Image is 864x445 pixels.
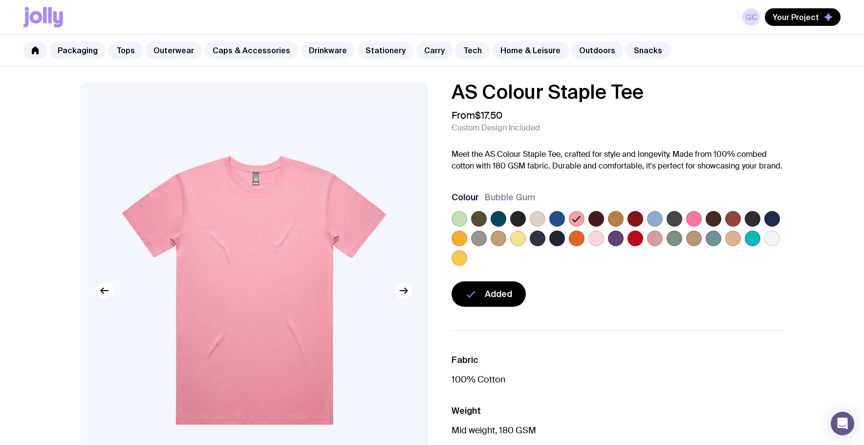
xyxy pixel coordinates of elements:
[452,109,502,121] span: From
[455,42,490,59] a: Tech
[452,123,540,133] span: Custom Design Included
[452,374,784,385] p: 100% Cotton
[452,424,784,436] p: Mid weight, 180 GSM
[452,354,784,366] h3: Fabric
[416,42,453,59] a: Carry
[301,42,355,59] a: Drinkware
[146,42,202,59] a: Outerwear
[452,148,784,172] p: Meet the AS Colour Staple Tee, crafted for style and longevity. Made from 100% combed cotton with...
[205,42,298,59] a: Caps & Accessories
[765,8,841,26] button: Your Project
[485,288,512,300] span: Added
[485,191,535,203] span: Bubble Gum
[358,42,413,59] a: Stationery
[452,405,784,417] h3: Weight
[50,42,106,59] a: Packaging
[571,42,623,59] a: Outdoors
[742,8,760,26] a: GC
[831,412,854,435] div: Open Intercom Messenger
[475,109,502,122] span: $17.50
[452,281,526,307] button: Added
[108,42,143,59] a: Tops
[452,82,784,102] h1: AS Colour Staple Tee
[452,191,479,203] h3: Colour
[773,12,819,22] span: Your Project
[493,42,568,59] a: Home & Leisure
[626,42,670,59] a: Snacks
